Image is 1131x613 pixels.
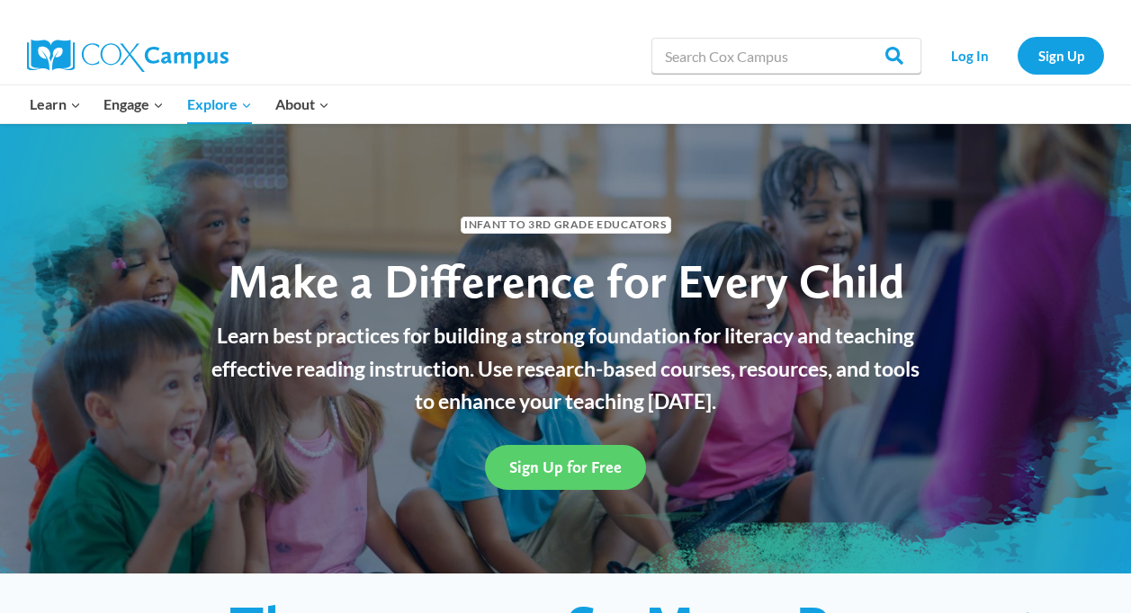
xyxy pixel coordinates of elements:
[18,85,340,123] nav: Primary Navigation
[187,93,252,116] span: Explore
[485,445,646,489] a: Sign Up for Free
[30,93,81,116] span: Learn
[930,37,1104,74] nav: Secondary Navigation
[275,93,329,116] span: About
[651,38,921,74] input: Search Cox Campus
[103,93,164,116] span: Engage
[461,217,671,234] span: Infant to 3rd Grade Educators
[228,253,904,309] span: Make a Difference for Every Child
[1018,37,1104,74] a: Sign Up
[509,458,622,476] span: Sign Up for Free
[27,40,229,72] img: Cox Campus
[930,37,1009,74] a: Log In
[202,319,930,418] p: Learn best practices for building a strong foundation for literacy and teaching effective reading...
